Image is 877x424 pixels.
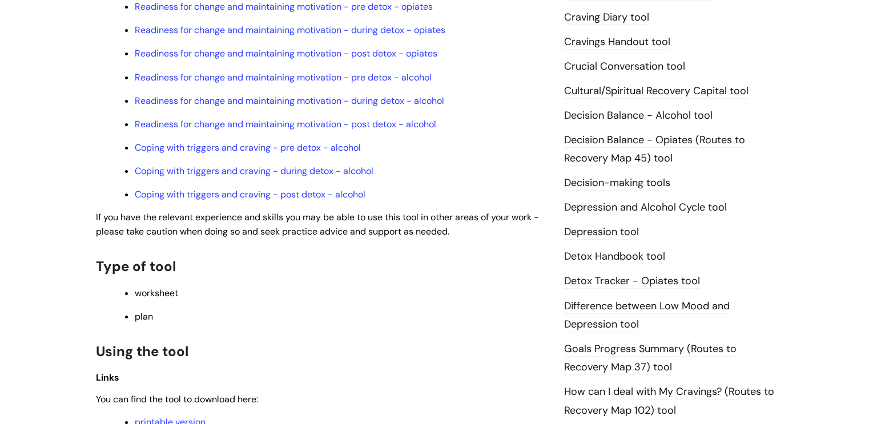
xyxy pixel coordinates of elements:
a: Depression and Alcohol Cycle tool [564,200,727,215]
a: Readiness for change and maintaining motivation - pre detox - opiates [135,1,433,13]
span: You can find the tool to download here: [96,393,258,405]
a: Depression tool [564,225,639,240]
span: If you have the relevant experience and skills you may be able to use this tool in other areas of... [96,211,539,237]
a: Cravings Handout tool [564,35,670,50]
a: Goals Progress Summary (Routes to Recovery Map 37) tool [564,342,737,375]
a: Crucial Conversation tool [564,59,685,74]
a: Coping with triggers and craving - pre detox - alcohol [135,142,361,154]
a: Decision-making tools [564,176,670,191]
a: Readiness for change and maintaining motivation - pre detox - alcohol [135,71,432,83]
span: worksheet [135,287,178,299]
a: Readiness for change and maintaining motivation - during detox - alcohol [135,95,444,107]
a: Readiness for change and maintaining motivation - post detox - opiates [135,47,437,59]
a: Craving Diary tool [564,10,649,25]
a: Readiness for change and maintaining motivation - post detox - alcohol [135,118,436,130]
a: Detox Tracker - Opiates tool [564,274,700,289]
span: Using the tool [96,342,188,360]
span: plan [135,310,153,322]
span: Type of tool [96,257,176,275]
a: Decision Balance - Opiates (Routes to Recovery Map 45) tool [564,133,745,166]
a: Detox Handbook tool [564,249,665,264]
a: Decision Balance - Alcohol tool [564,108,713,123]
a: Difference between Low Mood and Depression tool [564,299,730,332]
a: Coping with triggers and craving - post detox - alcohol [135,188,365,200]
a: Readiness for change and maintaining motivation - during detox - opiates [135,24,445,36]
a: Coping with triggers and craving - during detox - alcohol [135,165,373,177]
a: How can I deal with My Cravings? (Routes to Recovery Map 102) tool [564,385,774,418]
span: Links [96,371,119,383]
a: Cultural/Spiritual Recovery Capital tool [564,84,749,99]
